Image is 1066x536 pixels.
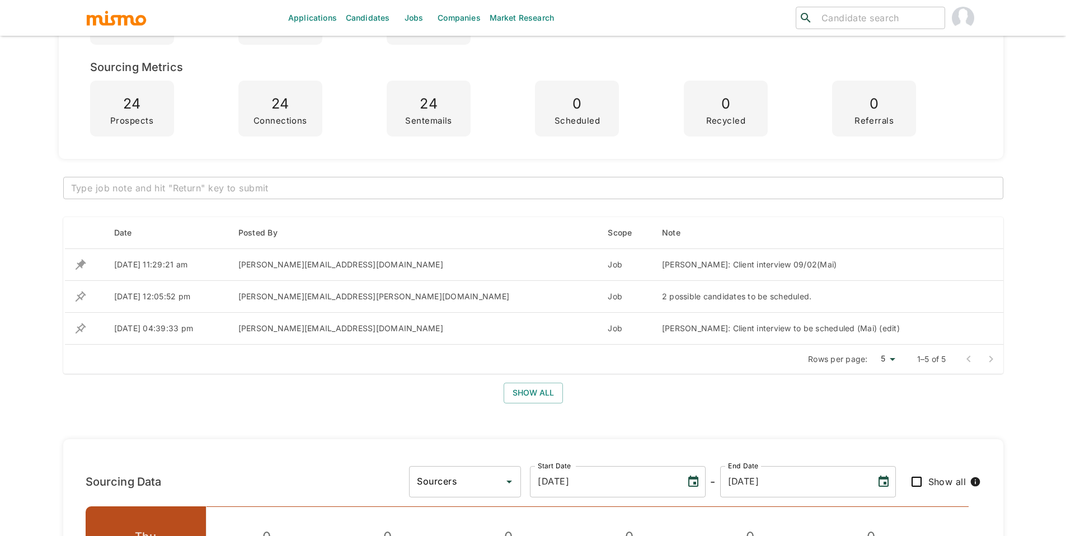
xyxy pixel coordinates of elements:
[662,291,971,302] div: 2 possible candidates to be scheduled.
[90,58,972,76] h6: Sourcing Metrics
[808,354,868,365] p: Rows per page:
[728,461,758,471] label: End Date
[710,473,715,491] h6: -
[720,466,868,497] input: MM/DD/YYYY
[405,116,452,126] p: Sentemails
[229,217,599,249] th: Posted By
[872,471,895,493] button: Choose date, selected date is Sep 4, 2025
[63,217,1003,345] table: enhanced table
[504,383,563,403] button: Show all
[555,116,600,126] p: Scheduled
[817,10,940,26] input: Candidate search
[599,281,652,313] td: Job
[952,7,974,29] img: Paola Pacheco
[253,116,307,126] p: Connections
[105,313,229,345] td: [DATE] 04:39:33 pm
[501,474,517,490] button: Open
[538,461,571,471] label: Start Date
[229,313,599,345] td: [PERSON_NAME][EMAIL_ADDRESS][DOMAIN_NAME]
[653,217,980,249] th: Note
[854,116,894,126] p: Referrals
[86,473,162,491] h6: Sourcing Data
[662,259,971,270] div: [PERSON_NAME]: Client interview 09/02(Mai)
[229,249,599,281] td: [PERSON_NAME][EMAIL_ADDRESS][DOMAIN_NAME]
[105,249,229,281] td: [DATE] 11:29:21 am
[599,217,652,249] th: Scope
[917,354,946,365] p: 1–5 of 5
[110,92,153,116] p: 24
[105,281,229,313] td: [DATE] 12:05:52 pm
[706,116,746,126] p: Recycled
[530,466,678,497] input: MM/DD/YYYY
[706,92,746,116] p: 0
[599,313,652,345] td: Job
[854,92,894,116] p: 0
[872,351,899,367] div: 5
[405,92,452,116] p: 24
[662,323,971,334] div: [PERSON_NAME]: Client interview to be scheduled (Mai) (edit)
[555,92,600,116] p: 0
[970,476,981,487] svg: When checked, all metrics, including those with zero values, will be displayed.
[105,217,229,249] th: Date
[110,116,153,126] p: Prospects
[682,471,705,493] button: Choose date, selected date is Aug 29, 2025
[229,281,599,313] td: [PERSON_NAME][EMAIL_ADDRESS][PERSON_NAME][DOMAIN_NAME]
[928,474,966,490] span: Show all
[599,249,652,281] td: Job
[253,92,307,116] p: 24
[86,10,147,26] img: logo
